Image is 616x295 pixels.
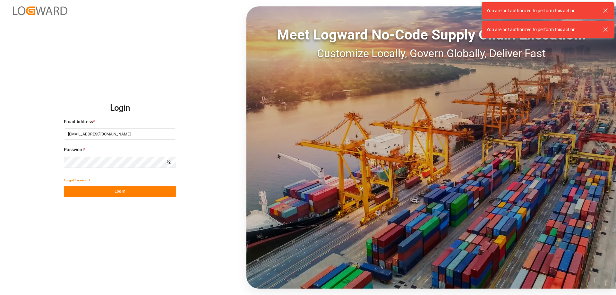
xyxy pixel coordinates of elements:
img: Logward_new_orange.png [13,6,67,15]
h2: Login [64,98,176,118]
span: Password [64,146,84,153]
div: You are not authorized to perform this action [486,7,597,14]
div: You are not authorized to perform this action [486,26,597,33]
span: Email Address [64,118,93,125]
div: Meet Logward No-Code Supply Chain Execution: [246,24,616,45]
input: Enter your email [64,128,176,140]
div: Customize Locally, Govern Globally, Deliver Fast [246,45,616,62]
button: Forgot Password? [64,175,90,186]
button: Log In [64,186,176,197]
